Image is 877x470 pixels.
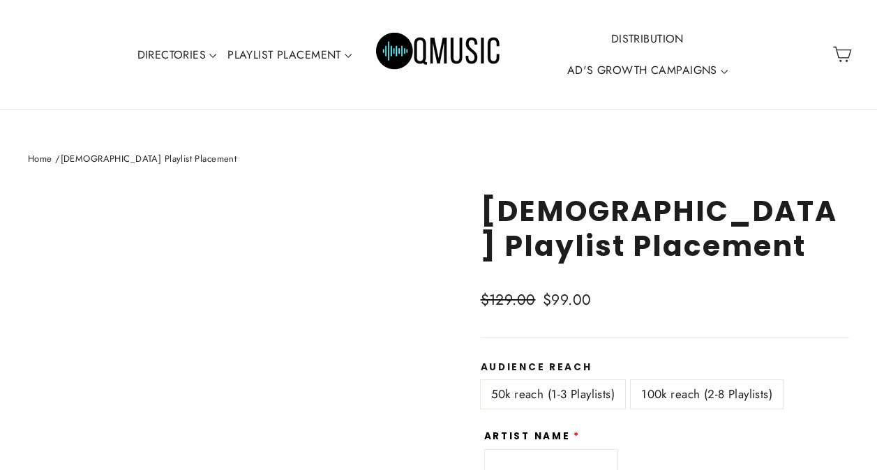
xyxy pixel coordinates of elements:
a: Home [28,152,52,165]
nav: breadcrumbs [28,152,849,167]
h1: [DEMOGRAPHIC_DATA] Playlist Placement [481,194,850,262]
span: $99.00 [543,289,592,310]
a: DIRECTORIES [132,39,223,71]
span: $129.00 [481,289,536,310]
img: Q Music Promotions [376,23,502,86]
label: 50k reach (1-3 Playlists) [481,380,626,409]
label: Audience Reach [481,362,850,373]
span: / [55,152,60,165]
a: DISTRIBUTION [606,23,689,55]
label: 100k reach (2-8 Playlists) [631,380,783,409]
div: Primary [102,14,774,96]
a: PLAYLIST PLACEMENT [222,39,357,71]
a: AD'S GROWTH CAMPAIGNS [562,54,733,86]
label: Artist Name [484,431,581,442]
